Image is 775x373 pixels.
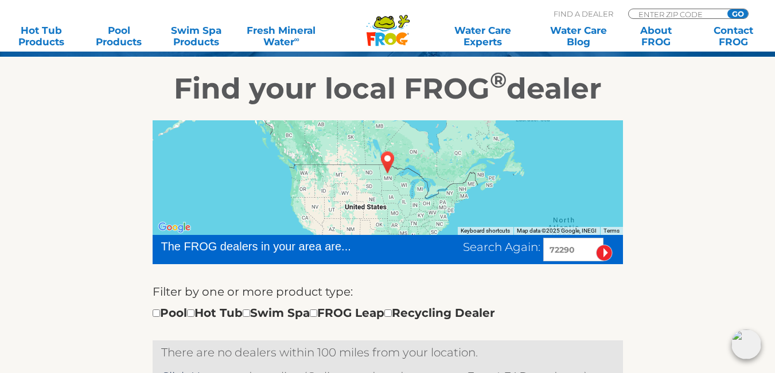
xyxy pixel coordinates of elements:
[35,72,741,106] h2: Find your local FROG dealer
[461,227,510,235] button: Keyboard shortcuts
[153,282,353,301] label: Filter by one or more product type:
[434,25,531,48] a: Water CareExperts
[294,35,299,44] sup: ∞
[153,304,495,322] div: Pool Hot Tub Swim Spa FROG Leap Recycling Dealer
[727,9,748,18] input: GO
[161,343,614,362] p: There are no dealers within 100 miles from your location.
[155,220,193,235] a: Open this area in Google Maps (opens a new window)
[490,67,507,93] sup: ®
[155,220,193,235] img: Google
[603,227,620,234] a: Terms (opens in new tab)
[554,9,613,19] p: Find A Dealer
[637,9,715,19] input: Zip Code Form
[731,329,761,359] img: openIcon
[596,245,613,261] input: Submit
[166,25,227,48] a: Swim SpaProducts
[11,25,72,48] a: Hot TubProducts
[517,227,597,234] span: Map data ©2025 Google, INEGI
[703,25,764,48] a: ContactFROG
[626,25,686,48] a: AboutFROG
[375,147,401,178] div: USA
[244,25,319,48] a: Fresh MineralWater∞
[89,25,149,48] a: PoolProducts
[463,240,540,254] span: Search Again:
[548,25,609,48] a: Water CareBlog
[161,238,392,255] div: The FROG dealers in your area are...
